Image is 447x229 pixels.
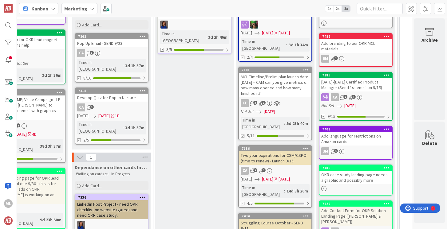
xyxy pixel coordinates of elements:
[319,34,392,53] div: 7482Add branding to our OKR MCL materials
[77,103,85,111] div: CA
[242,214,311,218] div: 7434
[86,153,96,161] span: 1
[262,30,273,36] span: [DATE]
[16,123,20,127] span: 1
[75,195,148,200] div: 7336
[343,95,347,99] span: 2
[32,131,37,138] div: 4D
[38,216,38,223] span: :
[38,143,38,149] span: :
[75,200,148,219] div: Linkedin Post Project - need OKR checklist on website (gated) and need OKR case study.
[319,165,392,171] div: 7480
[319,201,392,226] div: 7422Add Contact Form for OKR Solution Landing Page ([PERSON_NAME] & [PERSON_NAME])
[40,72,41,79] span: :
[78,34,148,39] div: 7262
[344,103,356,109] span: [DATE]
[75,49,148,57] div: CA
[98,113,110,119] span: [DATE]
[322,202,392,206] div: 7422
[75,103,148,111] div: CA
[319,78,392,91] div: [DATE]-[DATE] Certified Product Manager (Send 1st email on 9/15)
[319,147,392,155] div: BM
[75,34,148,47] div: 7262Pop Up Email - SEND 9/23
[4,199,13,208] div: ML
[319,72,392,78] div: 7185
[319,55,392,63] div: BM
[75,94,148,102] div: Develop Quiz for Popup Nurture
[207,34,229,41] div: 3d 2h 46m
[77,59,123,72] div: Time in [GEOGRAPHIC_DATA]
[77,121,123,134] div: Time in [GEOGRAPHIC_DATA]
[284,188,285,194] span: :
[250,21,258,29] img: SL
[262,168,266,172] span: 1
[75,34,148,39] div: 7262
[83,75,91,81] span: 8/10
[32,2,34,7] div: 1
[77,221,85,229] img: SL
[285,120,310,127] div: 5d 23h 40m
[123,62,124,69] span: :
[239,67,311,73] div: 7101
[253,101,257,105] span: 3
[331,93,339,101] div: CA
[239,67,311,97] div: 7101MCL Timeline/Prelim plan launch date [DATE] = CAM can you give metrics on how many opened and...
[239,167,311,175] div: CA
[319,39,392,53] div: Add branding to our OKR MCL materials
[31,5,48,12] span: Kanban
[321,147,329,155] div: BM
[321,55,329,63] div: BM
[241,176,252,182] span: [DATE]
[285,188,310,194] div: 14d 3h 26m
[76,172,147,177] p: Waiting on cards still In Progress
[239,151,311,165] div: Two year expirations for CSM/CSPO (time to renew) - Launch 9/15
[242,146,311,151] div: 7186
[322,34,392,39] div: 7482
[422,139,437,147] div: Delete
[279,30,290,36] div: [DATE]
[247,54,253,60] span: 2/4
[75,39,148,47] div: Pop Up Email - SEND 9/23
[4,216,13,225] img: avatar
[264,108,275,115] span: [DATE]
[253,168,257,172] span: 4
[319,72,392,91] div: 7185[DATE]-[DATE] Certified Product Manager (Send 1st email on 9/15)
[241,99,249,107] div: CL
[160,30,206,44] div: Time in [GEOGRAPHIC_DATA]
[160,21,168,29] img: SL
[90,105,94,109] span: 1
[325,6,334,12] span: 1x
[334,56,338,60] span: 1
[322,73,392,77] div: 7185
[241,167,249,175] div: CA
[319,34,392,39] div: 7482
[262,101,266,105] span: 1
[241,184,284,198] div: Time in [GEOGRAPHIC_DATA]
[41,72,63,79] div: 3d 1h 36m
[334,6,342,12] span: 2x
[82,183,102,188] span: Add Card...
[78,195,148,200] div: 7336
[242,68,311,72] div: 7101
[319,126,392,132] div: 7408
[239,99,311,107] div: CL
[287,41,310,48] div: 3d 1h 34m
[90,51,94,55] span: 3
[319,132,392,146] div: Add language for restrictions on Amazon cards
[239,21,311,29] div: SL
[38,143,63,149] div: 38d 3h 37m
[247,200,253,207] span: 4/5
[319,165,392,184] div: 7480OKR case study landing page needs a graphic and possibly more
[239,146,311,151] div: 7186
[241,38,286,52] div: Time in [GEOGRAPHIC_DATA]
[421,36,438,44] div: Archive
[322,127,392,131] div: 7408
[334,149,338,153] span: 1
[75,88,148,102] div: 7418Develop Quiz for Popup Nurture
[77,113,89,119] span: [DATE]
[13,1,28,8] span: Support
[321,103,334,108] i: Not Set
[166,46,172,53] span: 3/5
[262,176,273,182] span: [DATE]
